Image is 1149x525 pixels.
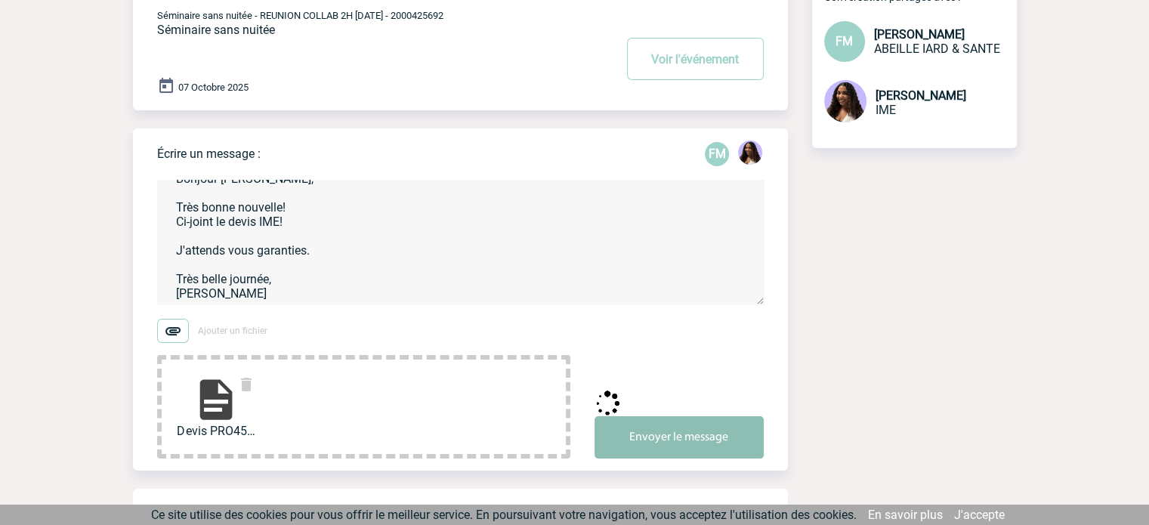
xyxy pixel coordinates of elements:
a: J'accepte [954,508,1005,522]
img: 131234-0.jpg [824,80,866,122]
span: Devis PRO452485 ABEI... [177,424,255,438]
span: FM [835,34,853,48]
img: delete.svg [237,375,255,394]
span: IME [876,103,896,117]
span: 07 Octobre 2025 [178,82,249,93]
span: [PERSON_NAME] [876,88,966,103]
span: [PERSON_NAME] [874,27,965,42]
img: file-document.svg [192,375,240,424]
p: FM [705,142,729,166]
div: Jessica NETO BOGALHO [738,141,762,168]
span: Ce site utilise des cookies pour vous offrir le meilleur service. En poursuivant votre navigation... [151,508,857,522]
button: Envoyer le message [595,416,764,459]
img: 131234-0.jpg [738,141,762,165]
span: Séminaire sans nuitée [157,23,275,37]
div: Florence MATHIEU [705,142,729,166]
button: Voir l'événement [627,38,764,80]
span: Séminaire sans nuitée - REUNION COLLAB 2H [DATE] - 2000425692 [157,10,443,21]
p: Écrire un message : [157,147,261,161]
span: Ajouter un fichier [198,326,267,336]
a: En savoir plus [868,508,943,522]
span: ABEILLE IARD & SANTE [874,42,1000,56]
